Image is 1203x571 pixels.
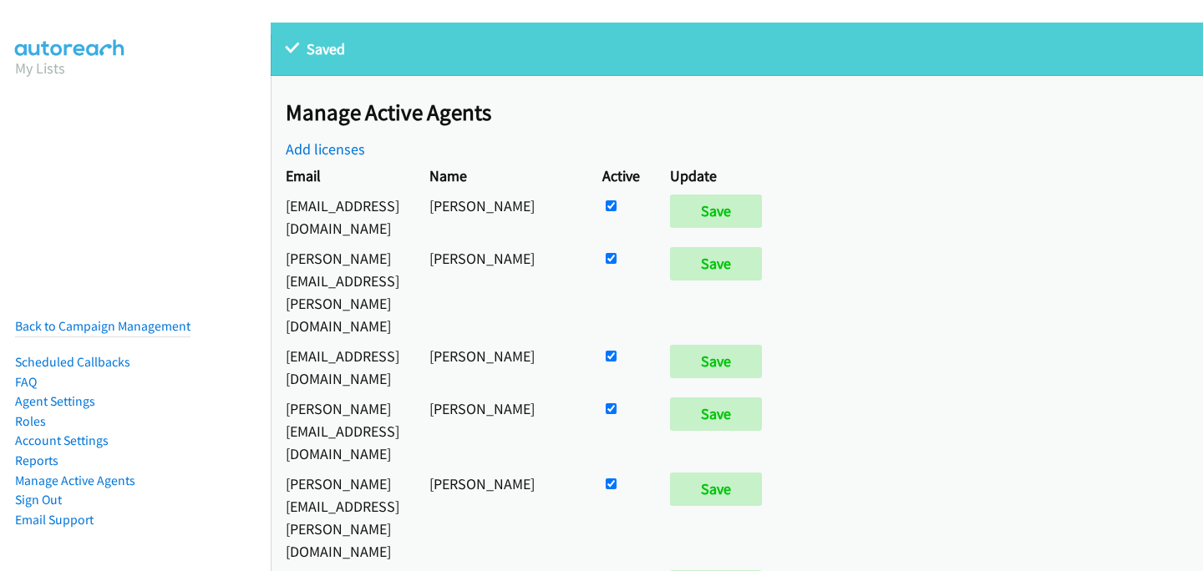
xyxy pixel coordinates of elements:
[655,160,784,190] th: Update
[670,345,762,378] input: Save
[15,354,130,370] a: Scheduled Callbacks
[15,413,46,429] a: Roles
[15,432,109,448] a: Account Settings
[271,393,414,468] td: [PERSON_NAME][EMAIL_ADDRESS][DOMAIN_NAME]
[15,374,37,390] a: FAQ
[670,472,762,506] input: Save
[286,38,1188,60] p: Saved
[271,468,414,566] td: [PERSON_NAME][EMAIL_ADDRESS][PERSON_NAME][DOMAIN_NAME]
[15,492,62,508] a: Sign Out
[286,139,365,159] a: Add licenses
[15,452,58,468] a: Reports
[670,247,762,280] input: Save
[15,393,95,409] a: Agent Settings
[414,160,587,190] th: Name
[414,190,587,243] td: [PERSON_NAME]
[670,397,762,431] input: Save
[587,160,655,190] th: Active
[414,393,587,468] td: [PERSON_NAME]
[271,160,414,190] th: Email
[670,195,762,228] input: Save
[15,512,94,528] a: Email Support
[15,318,190,334] a: Back to Campaign Management
[15,58,65,78] a: My Lists
[414,468,587,566] td: [PERSON_NAME]
[271,243,414,341] td: [PERSON_NAME][EMAIL_ADDRESS][PERSON_NAME][DOMAIN_NAME]
[15,472,135,488] a: Manage Active Agents
[271,341,414,393] td: [EMAIL_ADDRESS][DOMAIN_NAME]
[414,341,587,393] td: [PERSON_NAME]
[286,99,1203,127] h2: Manage Active Agents
[271,190,414,243] td: [EMAIL_ADDRESS][DOMAIN_NAME]
[414,243,587,341] td: [PERSON_NAME]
